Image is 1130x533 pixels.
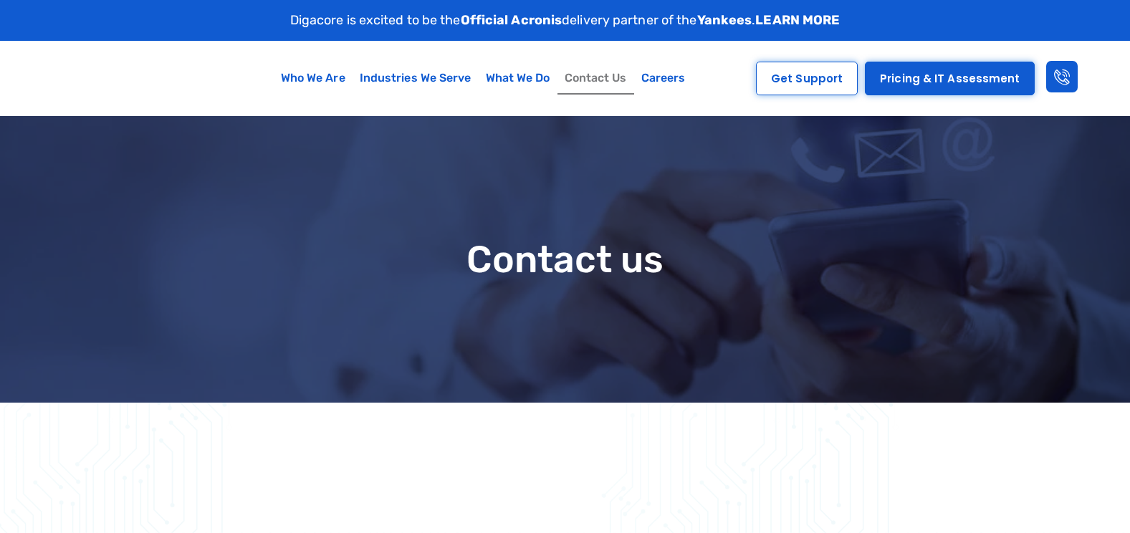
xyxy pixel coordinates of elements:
[865,62,1035,95] a: Pricing & IT Assessment
[353,62,479,95] a: Industries We Serve
[24,48,167,108] img: Digacore logo 1
[461,12,562,28] strong: Official Acronis
[290,11,841,30] p: Digacore is excited to be the delivery partner of the .
[697,12,752,28] strong: Yankees
[107,239,1024,280] h1: Contact us
[479,62,557,95] a: What We Do
[557,62,634,95] a: Contact Us
[226,62,739,95] nav: Menu
[771,73,843,84] span: Get Support
[756,62,858,95] a: Get Support
[634,62,693,95] a: Careers
[755,12,840,28] a: LEARN MORE
[880,73,1020,84] span: Pricing & IT Assessment
[274,62,353,95] a: Who We Are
